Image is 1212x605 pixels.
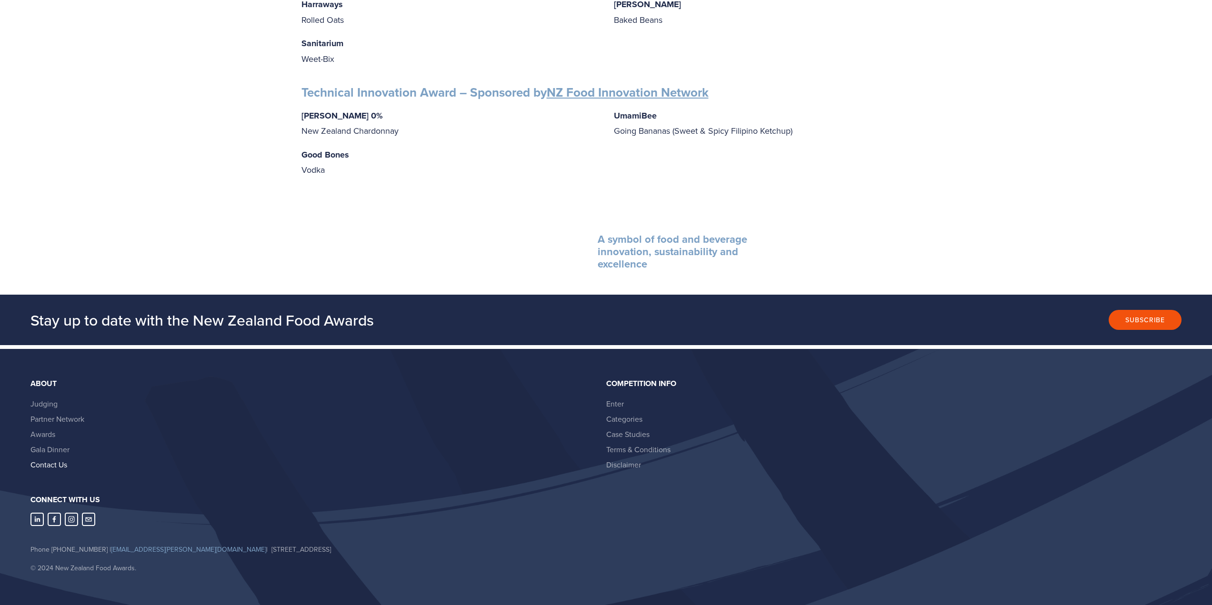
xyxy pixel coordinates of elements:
strong: Technical Innovation Award – Sponsored by [301,83,709,101]
a: NZ Food Innovation Network [547,83,709,101]
a: LinkedIn [30,513,44,526]
a: Categories [606,414,642,424]
a: Disclaimer [606,459,641,470]
p: Phone [PHONE_NUMBER] | | [STREET_ADDRESS] [30,544,598,555]
div: Competition Info [606,379,1174,388]
a: nzfoodawards@massey.ac.nz [82,513,95,526]
p: Vodka [301,147,599,178]
strong: [PERSON_NAME] 0% [301,109,383,122]
p: © 2024 New Zealand Food Awards. [30,562,598,574]
p: Weet-Bix [301,36,599,66]
a: Abbie Harris [48,513,61,526]
a: Terms & Conditions [606,444,671,455]
button: Subscribe [1109,310,1182,330]
a: Partner Network [30,414,84,424]
strong: Good Bones [301,149,349,161]
strong: A symbol of food and beverage innovation, sustainability and excellence [598,231,750,272]
a: [EMAIL_ADDRESS][PERSON_NAME][DOMAIN_NAME] [111,545,266,554]
a: Contact Us [30,459,67,470]
h2: Stay up to date with the New Zealand Food Awards [30,310,792,329]
a: Judging [30,398,58,409]
a: Instagram [65,513,78,526]
div: About [30,379,598,388]
strong: Sanitarium [301,37,343,50]
a: Enter [606,398,624,409]
p: Going Bananas (Sweet & Spicy Filipino Ketchup) [614,108,911,139]
a: Gala Dinner [30,444,70,455]
a: Case Studies [606,429,650,439]
strong: UmamiBee [614,109,657,122]
h3: Connect with us [30,495,598,505]
p: New Zealand Chardonnay [301,108,599,139]
a: Awards [30,429,55,439]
